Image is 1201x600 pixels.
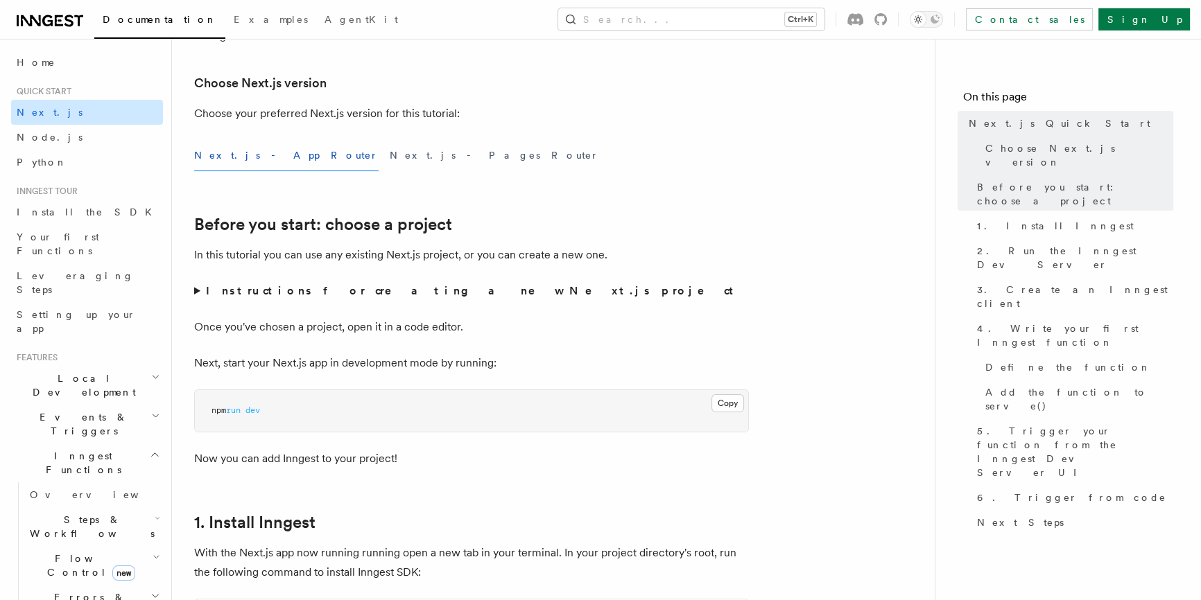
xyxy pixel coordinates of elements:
[985,385,1173,413] span: Add the function to serve()
[11,371,151,399] span: Local Development
[225,4,316,37] a: Examples
[24,513,155,540] span: Steps & Workflows
[977,180,1173,208] span: Before you start: choose a project
[977,321,1173,349] span: 4. Write your first Inngest function
[980,355,1173,380] a: Define the function
[977,219,1134,233] span: 1. Install Inngest
[985,360,1151,374] span: Define the function
[11,224,163,263] a: Your first Functions
[971,277,1173,316] a: 3. Create an Inngest client
[963,89,1173,111] h4: On this page
[11,405,163,443] button: Events & Triggers
[226,405,241,415] span: run
[980,136,1173,175] a: Choose Next.js version
[11,302,163,341] a: Setting up your app
[963,111,1173,136] a: Next.js Quick Start
[980,380,1173,418] a: Add the function to serve()
[194,215,452,234] a: Before you start: choose a project
[11,186,78,197] span: Inngest tour
[11,263,163,302] a: Leveraging Steps
[11,352,58,363] span: Features
[977,491,1166,504] span: 6. Trigger from code
[206,284,739,297] strong: Instructions for creating a new Next.js project
[234,14,308,25] span: Examples
[390,140,599,171] button: Next.js - Pages Router
[971,510,1173,535] a: Next Steps
[977,244,1173,272] span: 2. Run the Inngest Dev Server
[211,405,226,415] span: npm
[11,125,163,150] a: Node.js
[971,175,1173,213] a: Before you start: choose a project
[558,8,824,30] button: Search...Ctrl+K
[24,507,163,546] button: Steps & Workflows
[316,4,406,37] a: AgentKit
[11,50,163,75] a: Home
[785,12,816,26] kbd: Ctrl+K
[711,394,744,412] button: Copy
[1098,8,1190,30] a: Sign Up
[11,86,71,97] span: Quick start
[194,281,749,301] summary: Instructions for creating a new Next.js project
[194,140,379,171] button: Next.js - App Router
[966,8,1093,30] a: Contact sales
[17,157,67,168] span: Python
[194,353,749,373] p: Next, start your Next.js app in development mode by running:
[245,405,260,415] span: dev
[94,4,225,39] a: Documentation
[194,543,749,582] p: With the Next.js app now running running open a new tab in your terminal. In your project directo...
[17,206,160,218] span: Install the SDK
[977,283,1173,310] span: 3. Create an Inngest client
[985,141,1173,169] span: Choose Next.js version
[11,150,163,175] a: Python
[969,116,1150,130] span: Next.js Quick Start
[103,14,217,25] span: Documentation
[17,132,83,143] span: Node.js
[977,424,1173,479] span: 5. Trigger your function from the Inngest Dev Server UI
[11,200,163,224] a: Install the SDK
[17,270,134,295] span: Leveraging Steps
[17,55,55,69] span: Home
[11,443,163,482] button: Inngest Functions
[24,552,153,579] span: Flow Control
[910,11,943,28] button: Toggle dark mode
[112,565,135,581] span: new
[977,515,1064,529] span: Next Steps
[194,317,749,337] p: Once you've chosen a project, open it in a code editor.
[17,107,83,118] span: Next.js
[971,316,1173,355] a: 4. Write your first Inngest function
[971,418,1173,485] a: 5. Trigger your function from the Inngest Dev Server UI
[325,14,398,25] span: AgentKit
[11,366,163,405] button: Local Development
[30,489,173,500] span: Overview
[17,309,136,334] span: Setting up your app
[194,73,327,93] a: Choose Next.js version
[11,449,150,477] span: Inngest Functions
[24,546,163,585] button: Flow Controlnew
[194,104,749,123] p: Choose your preferred Next.js version for this tutorial:
[24,482,163,507] a: Overview
[11,410,151,438] span: Events & Triggers
[194,513,316,532] a: 1. Install Inngest
[194,449,749,468] p: Now you can add Inngest to your project!
[194,245,749,265] p: In this tutorial you can use any existing Next.js project, or you can create a new one.
[17,231,99,256] span: Your first Functions
[971,238,1173,277] a: 2. Run the Inngest Dev Server
[11,100,163,125] a: Next.js
[971,213,1173,238] a: 1. Install Inngest
[971,485,1173,510] a: 6. Trigger from code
